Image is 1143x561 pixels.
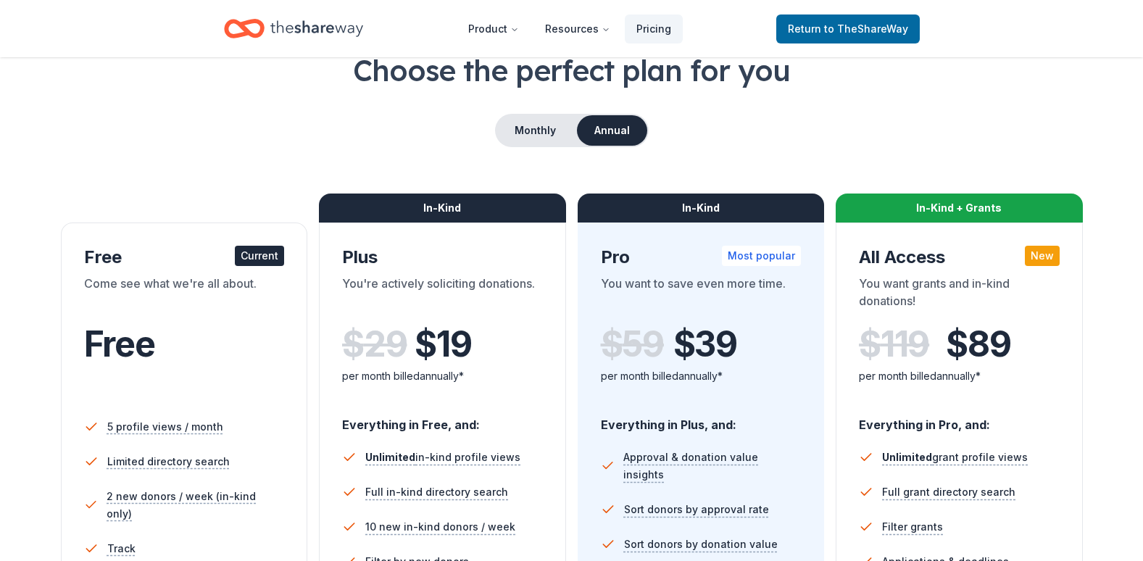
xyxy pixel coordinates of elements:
div: Most popular [722,246,801,266]
button: Monthly [496,115,574,146]
span: 2 new donors / week (in-kind only) [107,488,284,523]
div: Current [235,246,284,266]
div: Pro [601,246,802,269]
div: Everything in Pro, and: [859,404,1060,434]
a: Home [224,12,363,46]
span: Full in-kind directory search [365,483,508,501]
span: grant profile views [882,451,1028,463]
div: Free [84,246,285,269]
span: Filter grants [882,518,943,536]
span: $ 89 [946,324,1010,365]
span: Unlimited [882,451,932,463]
button: Product [457,14,531,43]
span: Unlimited [365,451,415,463]
div: per month billed annually* [342,367,543,385]
span: Full grant directory search [882,483,1015,501]
div: You're actively soliciting donations. [342,275,543,315]
span: Limited directory search [107,453,230,470]
span: Sort donors by donation value [624,536,778,553]
div: In-Kind [319,194,566,223]
span: Track [107,540,136,557]
div: Everything in Plus, and: [601,404,802,434]
div: per month billed annually* [601,367,802,385]
div: Come see what we're all about. [84,275,285,315]
span: 5 profile views / month [107,418,223,436]
nav: Main [457,12,683,46]
span: Sort donors by approval rate [624,501,769,518]
span: $ 19 [415,324,471,365]
div: Everything in Free, and: [342,404,543,434]
button: Annual [577,115,647,146]
div: You want grants and in-kind donations! [859,275,1060,315]
a: Returnto TheShareWay [776,14,920,43]
span: to TheShareWay [824,22,908,35]
span: $ 39 [673,324,737,365]
span: 10 new in-kind donors / week [365,518,515,536]
span: Approval & donation value insights [623,449,801,483]
span: Return [788,20,908,38]
div: In-Kind [578,194,825,223]
div: In-Kind + Grants [836,194,1083,223]
div: You want to save even more time. [601,275,802,315]
a: Pricing [625,14,683,43]
div: per month billed annually* [859,367,1060,385]
div: All Access [859,246,1060,269]
span: in-kind profile views [365,451,520,463]
h1: Choose the perfect plan for you [58,50,1085,91]
span: Free [84,323,155,365]
div: Plus [342,246,543,269]
div: New [1025,246,1060,266]
button: Resources [533,14,622,43]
